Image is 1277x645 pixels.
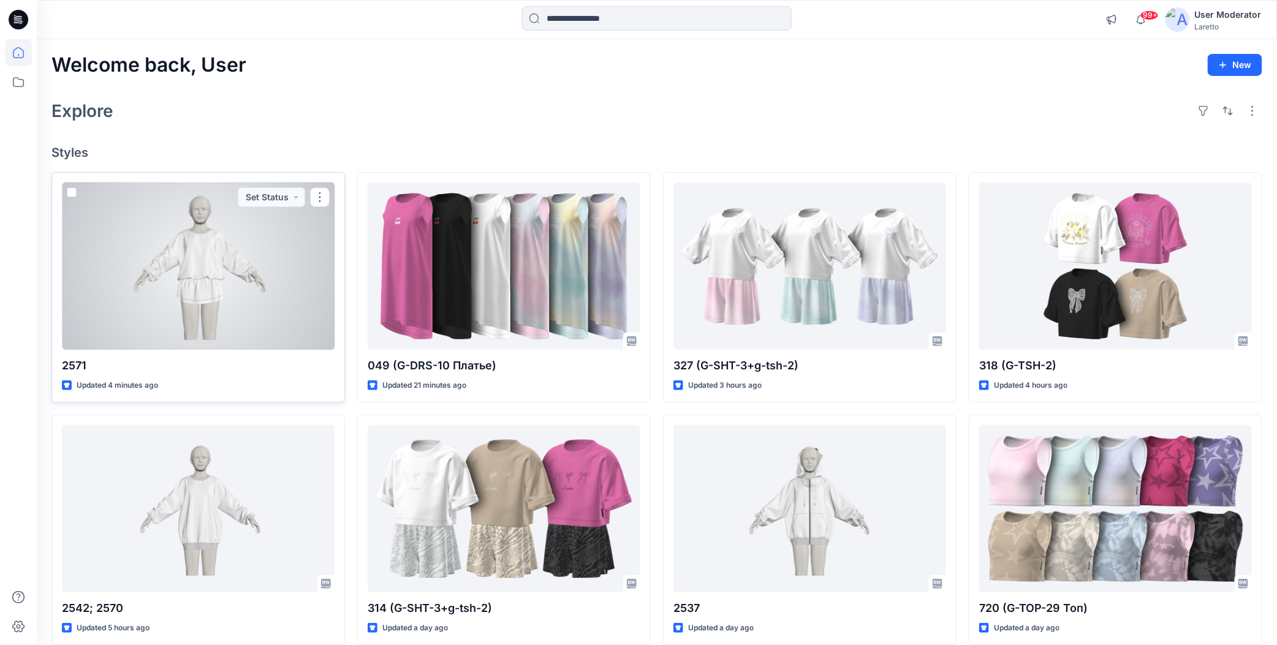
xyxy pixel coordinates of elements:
a: 314 (G-SHT-3+g-tsh-2) [368,425,640,593]
p: Updated 3 hours ago [688,379,762,392]
div: Laretto [1195,22,1262,31]
p: Updated a day ago [382,622,448,635]
p: 2542; 2570 [62,600,335,617]
h2: Welcome back, User [51,54,246,77]
p: 318 (G-TSH-2) [979,357,1252,374]
p: 314 (G-SHT-3+g-tsh-2) [368,600,640,617]
p: Updated a day ago [688,622,754,635]
a: 049 (G-DRS-10 Платье) [368,183,640,350]
a: 720 (G-TOP-29 Топ) [979,425,1252,593]
a: 2537 [673,425,946,593]
img: avatar [1165,7,1190,32]
span: 99+ [1140,10,1159,20]
button: New [1208,54,1262,76]
a: 2571 [62,183,335,350]
p: Updated 4 minutes ago [77,379,158,392]
p: 720 (G-TOP-29 Топ) [979,600,1252,617]
p: Updated 21 minutes ago [382,379,466,392]
p: Updated a day ago [994,622,1059,635]
a: 318 (G-TSH-2) [979,183,1252,350]
p: 2537 [673,600,946,617]
p: 327 (G-SHT-3+g-tsh-2) [673,357,946,374]
p: 2571 [62,357,335,374]
h4: Styles [51,145,1262,160]
p: Updated 5 hours ago [77,622,150,635]
div: User Moderator [1195,7,1262,22]
p: 049 (G-DRS-10 Платье) [368,357,640,374]
h2: Explore [51,101,113,121]
a: 327 (G-SHT-3+g-tsh-2) [673,183,946,350]
p: Updated 4 hours ago [994,379,1067,392]
a: 2542; 2570 [62,425,335,593]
